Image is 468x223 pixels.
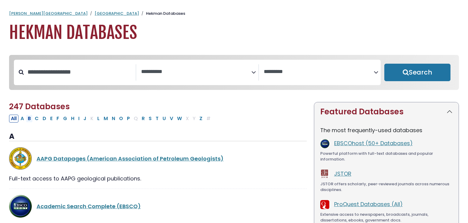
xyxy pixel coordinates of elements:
[95,11,139,16] a: [GEOGRAPHIC_DATA]
[55,115,61,123] button: Filter Results F
[48,115,54,123] button: Filter Results E
[9,101,70,112] span: 247 Databases
[320,151,453,162] div: Powerful platform with full-text databases and popular information.
[320,181,453,193] div: JSTOR offers scholarly, peer-reviewed journals across numerous disciplines.
[69,115,76,123] button: Filter Results H
[33,115,40,123] button: Filter Results C
[9,115,18,123] button: All
[26,115,33,123] button: Filter Results B
[102,115,110,123] button: Filter Results M
[175,115,184,123] button: Filter Results W
[141,69,251,75] textarea: Search
[9,174,307,183] div: Full-text access to AAPG geological publications.
[9,11,88,16] a: [PERSON_NAME][GEOGRAPHIC_DATA]
[384,64,450,81] button: Submit for Search Results
[139,11,185,17] li: Hekman Databases
[37,202,141,210] a: Academic Search Complete (EBSCO)
[125,115,132,123] button: Filter Results P
[37,155,224,162] a: AAPG Datapages (American Association of Petroleum Geologists)
[110,115,117,123] button: Filter Results N
[9,55,459,90] nav: Search filters
[9,23,459,43] h1: Hekman Databases
[24,67,136,77] input: Search database by title or keyword
[82,115,88,123] button: Filter Results J
[154,115,160,123] button: Filter Results T
[334,200,403,208] a: ProQuest Databases (All)
[320,126,453,134] p: The most frequently-used databases
[161,115,168,123] button: Filter Results U
[61,115,69,123] button: Filter Results G
[314,102,459,121] button: Featured Databases
[117,115,125,123] button: Filter Results O
[198,115,204,123] button: Filter Results Z
[147,115,153,123] button: Filter Results S
[9,132,307,141] h3: A
[41,115,48,123] button: Filter Results D
[334,170,351,177] a: JSTOR
[76,115,81,123] button: Filter Results I
[334,139,413,147] a: EBSCOhost (50+ Databases)
[264,69,374,75] textarea: Search
[19,115,26,123] button: Filter Results A
[140,115,147,123] button: Filter Results R
[95,115,102,123] button: Filter Results L
[9,11,459,17] nav: breadcrumb
[168,115,175,123] button: Filter Results V
[9,114,213,122] div: Alpha-list to filter by first letter of database name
